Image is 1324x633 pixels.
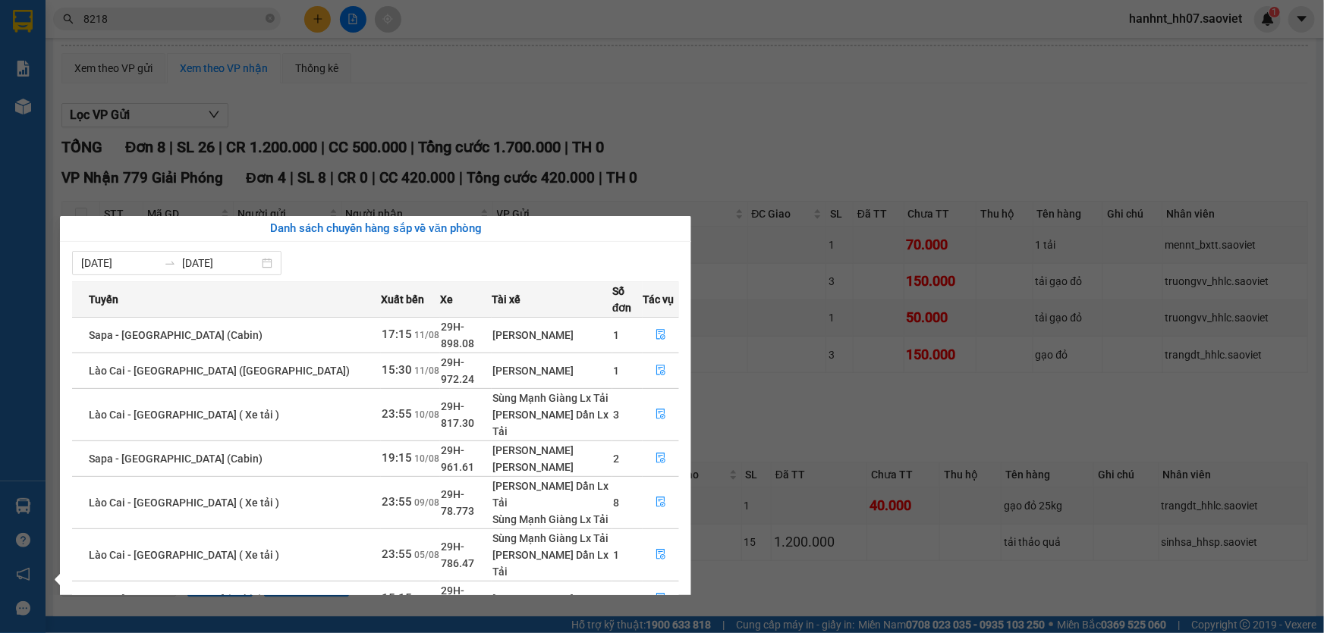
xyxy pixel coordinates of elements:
div: [PERSON_NAME] [492,327,612,343]
span: Tài xế [492,291,520,308]
span: 1 [613,329,619,341]
span: 29H-961.61 [441,444,474,473]
span: 8 [613,497,619,509]
div: [PERSON_NAME] Dần Lx Tải [492,547,612,580]
span: 09/08 [414,497,439,508]
button: file-done [643,490,678,515]
div: Sùng Mạnh Giàng Lx Tải [492,530,612,547]
div: Danh sách chuyến hàng sắp về văn phòng [72,220,679,238]
span: 29H-961.89 [441,584,474,613]
button: file-done [643,543,678,567]
div: [PERSON_NAME] Dần Lx Tải [492,478,612,511]
span: 05/08 [414,594,439,604]
div: [PERSON_NAME] [492,459,612,475]
span: 23:55 [382,495,412,509]
span: 3 [613,409,619,421]
span: 15:30 [382,363,412,377]
span: Xe [440,291,453,308]
span: file-done [656,329,666,341]
span: Lào Cai - [GEOGRAPHIC_DATA] ( Xe tải ) [89,549,279,561]
span: swap-right [164,257,176,269]
span: file-done [656,409,666,421]
span: Lào Cai - [GEOGRAPHIC_DATA] ( Xe tải ) [89,409,279,421]
span: 10/08 [414,453,439,464]
span: 1 [613,549,619,561]
button: file-done [643,587,678,611]
input: Từ ngày [81,255,158,271]
div: [PERSON_NAME] [492,442,612,459]
span: file-done [656,593,666,605]
span: 15:15 [382,591,412,605]
span: Sapa - [GEOGRAPHIC_DATA] (Cabin) [89,453,263,465]
span: 23:55 [382,547,412,561]
span: 10/08 [414,409,439,420]
button: file-done [643,359,678,383]
span: file-done [656,365,666,377]
span: file-done [656,497,666,509]
span: file-done [656,549,666,561]
span: 1 [613,593,619,605]
span: Sapa - [GEOGRAPHIC_DATA] (Cabin) [89,329,263,341]
span: 23:55 [382,407,412,421]
button: file-done [643,323,678,347]
span: 2 [613,453,619,465]
span: Lào Cai - [GEOGRAPHIC_DATA] ([GEOGRAPHIC_DATA]) [89,365,350,377]
div: [PERSON_NAME] Dần Lx Tải [492,406,612,440]
div: [PERSON_NAME] [492,591,612,607]
span: Số đơn [612,283,642,316]
span: 29H-972.24 [441,356,474,385]
button: file-done [643,403,678,427]
span: to [164,257,176,269]
span: file-done [656,453,666,465]
span: 11/08 [414,365,439,376]
span: 29H-898.08 [441,321,474,349]
button: file-done [643,447,678,471]
input: Đến ngày [182,255,259,271]
span: Sapa - [GEOGRAPHIC_DATA] (Cabin) [89,593,263,605]
div: [PERSON_NAME] [492,362,612,379]
span: 29H-817.30 [441,400,474,429]
div: Sùng Mạnh Giàng Lx Tải [492,511,612,528]
span: 1 [613,365,619,377]
span: Xuất bến [381,291,424,308]
span: 19:15 [382,451,412,465]
span: 11/08 [414,330,439,340]
span: Tuyến [89,291,118,308]
span: 05/08 [414,550,439,560]
span: Tác vụ [643,291,674,308]
div: Sùng Mạnh Giàng Lx Tải [492,390,612,406]
span: Lào Cai - [GEOGRAPHIC_DATA] ( Xe tải ) [89,497,279,509]
span: 29H-78.773 [441,488,474,517]
span: 17:15 [382,327,412,341]
span: 29H-786.47 [441,541,474,569]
